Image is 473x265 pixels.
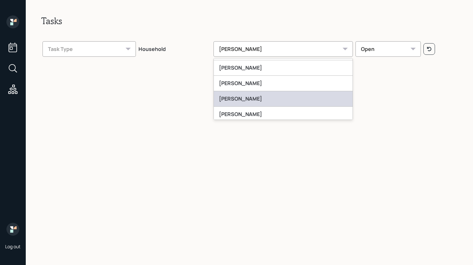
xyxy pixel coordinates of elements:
div: [PERSON_NAME] [214,76,353,91]
div: [PERSON_NAME] [214,107,353,122]
img: retirable_logo.png [6,223,19,236]
div: [PERSON_NAME] [214,91,353,107]
th: Household [137,37,212,59]
div: Log out [5,243,21,250]
div: Open [355,41,421,57]
div: [PERSON_NAME] [213,41,353,57]
div: [PERSON_NAME] [214,60,353,76]
div: Task Type [43,41,136,57]
h2: Tasks [41,15,458,26]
